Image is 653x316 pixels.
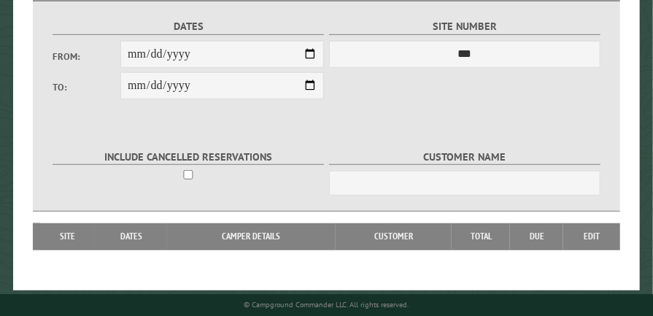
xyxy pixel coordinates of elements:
[53,149,324,166] label: Include Cancelled Reservations
[53,80,120,94] label: To:
[95,223,167,250] th: Dates
[510,223,563,250] th: Due
[167,223,336,250] th: Camper Details
[336,223,452,250] th: Customer
[53,18,324,35] label: Dates
[244,300,409,309] small: © Campground Commander LLC. All rights reserved.
[53,50,120,63] label: From:
[563,223,620,250] th: Edit
[452,223,510,250] th: Total
[40,223,95,250] th: Site
[329,149,600,166] label: Customer Name
[329,18,600,35] label: Site Number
